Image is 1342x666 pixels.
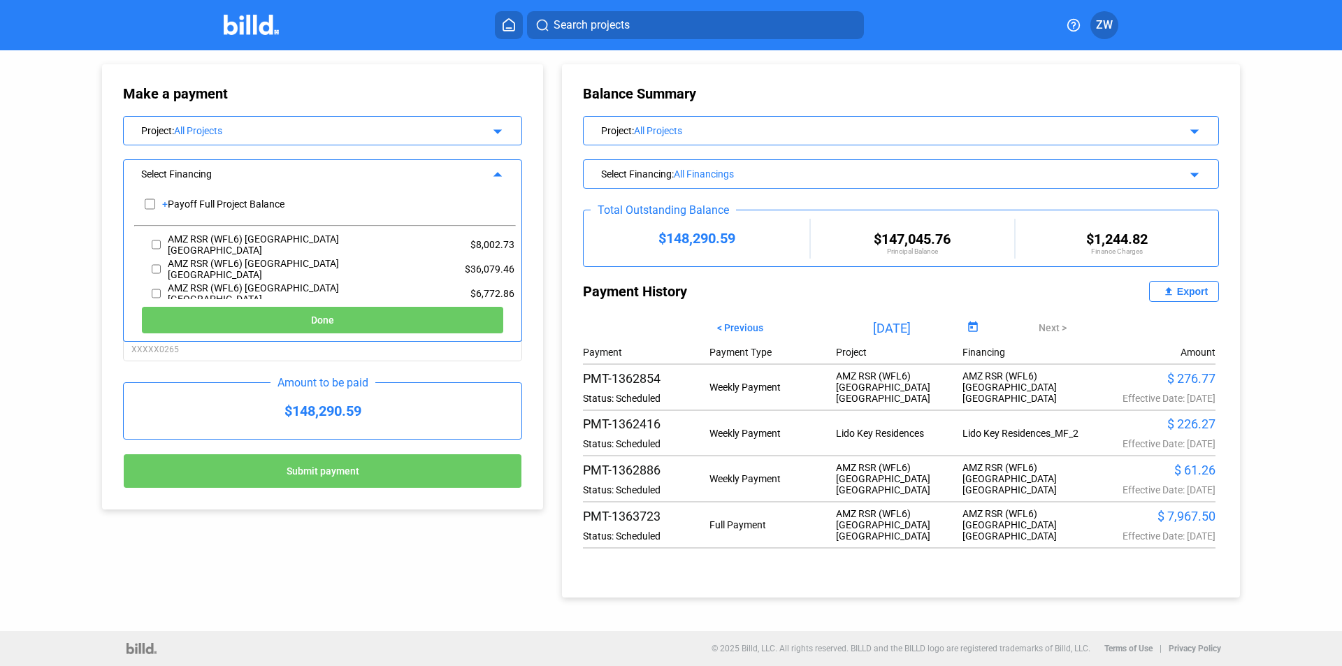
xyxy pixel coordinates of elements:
[1149,281,1219,302] button: Export
[123,85,363,102] div: Make a payment
[270,376,375,389] div: Amount to be paid
[583,509,709,523] div: PMT-1363723
[709,347,836,358] div: Payment Type
[583,530,709,542] div: Status: Scheduled
[601,122,1141,136] div: Project
[174,125,468,136] div: All Projects
[1016,247,1218,255] div: Finance Charges
[583,85,1219,102] div: Balance Summary
[1089,438,1215,449] div: Effective Date: [DATE]
[583,393,709,404] div: Status: Scheduled
[709,382,836,393] div: Weekly Payment
[123,454,522,488] button: Submit payment
[1177,286,1208,297] div: Export
[584,230,809,247] div: $148,290.59
[836,370,962,404] div: AMZ RSR (WFL6) [GEOGRAPHIC_DATA] [GEOGRAPHIC_DATA]
[1016,231,1218,247] div: $1,244.82
[707,316,774,340] button: < Previous
[962,462,1089,495] div: AMZ RSR (WFL6) [GEOGRAPHIC_DATA] [GEOGRAPHIC_DATA]
[962,347,1089,358] div: Financing
[962,508,1089,542] div: AMZ RSR (WFL6) [GEOGRAPHIC_DATA] [GEOGRAPHIC_DATA]
[141,306,504,334] button: Done
[709,473,836,484] div: Weekly Payment
[1089,393,1215,404] div: Effective Date: [DATE]
[554,17,630,34] span: Search projects
[1104,644,1153,653] b: Terms of Use
[583,484,709,495] div: Status: Scheduled
[124,383,521,439] div: $148,290.59
[712,644,1090,653] p: © 2025 Billd, LLC. All rights reserved. BILLD and the BILLD logo are registered trademarks of Bil...
[1089,463,1215,477] div: $ 61.26
[172,125,174,136] span: :
[168,198,284,210] div: Payoff Full Project Balance
[836,347,962,358] div: Project
[287,466,359,477] span: Submit payment
[1096,17,1113,34] span: ZW
[1089,371,1215,386] div: $ 276.77
[1089,484,1215,495] div: Effective Date: [DATE]
[1184,164,1201,181] mat-icon: arrow_drop_down
[168,258,371,280] div: AMZ RSR (WFL6) [GEOGRAPHIC_DATA] [GEOGRAPHIC_DATA]
[224,15,279,35] img: Billd Company Logo
[962,428,1089,439] div: Lido Key Residences_MF_2
[836,428,962,439] div: Lido Key Residences
[583,371,709,386] div: PMT-1362854
[634,125,1141,136] div: All Projects
[601,166,1141,180] div: Select Financing
[127,643,157,654] img: logo
[382,256,514,281] div: $36,079.46
[1039,322,1067,333] span: Next >
[1160,644,1162,653] p: |
[672,168,674,180] span: :
[811,247,1013,255] div: Principal Balance
[141,122,468,136] div: Project
[836,508,962,542] div: AMZ RSR (WFL6) [GEOGRAPHIC_DATA] [GEOGRAPHIC_DATA]
[962,370,1089,404] div: AMZ RSR (WFL6) [GEOGRAPHIC_DATA] [GEOGRAPHIC_DATA]
[382,232,514,256] div: $8,002.73
[583,463,709,477] div: PMT-1362886
[1089,417,1215,431] div: $ 226.27
[591,203,736,217] div: Total Outstanding Balance
[1089,530,1215,542] div: Effective Date: [DATE]
[1160,283,1177,300] mat-icon: file_upload
[141,166,468,180] div: Select Financing
[963,319,982,338] button: Open calendar
[487,121,504,138] mat-icon: arrow_drop_down
[1028,316,1077,340] button: Next >
[836,462,962,495] div: AMZ RSR (WFL6) [GEOGRAPHIC_DATA] [GEOGRAPHIC_DATA]
[162,198,168,210] div: +
[583,417,709,431] div: PMT-1362416
[487,164,504,181] mat-icon: arrow_drop_up
[709,519,836,530] div: Full Payment
[382,281,514,305] div: $6,772.86
[1169,644,1221,653] b: Privacy Policy
[583,347,709,358] div: Payment
[632,125,634,136] span: :
[1181,347,1215,358] div: Amount
[674,168,1141,180] div: All Financings
[1090,11,1118,39] button: ZW
[709,428,836,439] div: Weekly Payment
[1089,509,1215,523] div: $ 7,967.50
[1184,121,1201,138] mat-icon: arrow_drop_down
[168,233,371,256] div: AMZ RSR (WFL6) [GEOGRAPHIC_DATA] [GEOGRAPHIC_DATA]
[811,231,1013,247] div: $147,045.76
[168,282,371,305] div: AMZ RSR (WFL6) [GEOGRAPHIC_DATA] [GEOGRAPHIC_DATA]
[583,281,901,302] div: Payment History
[311,315,334,326] span: Done
[527,11,864,39] button: Search projects
[717,322,763,333] span: < Previous
[583,438,709,449] div: Status: Scheduled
